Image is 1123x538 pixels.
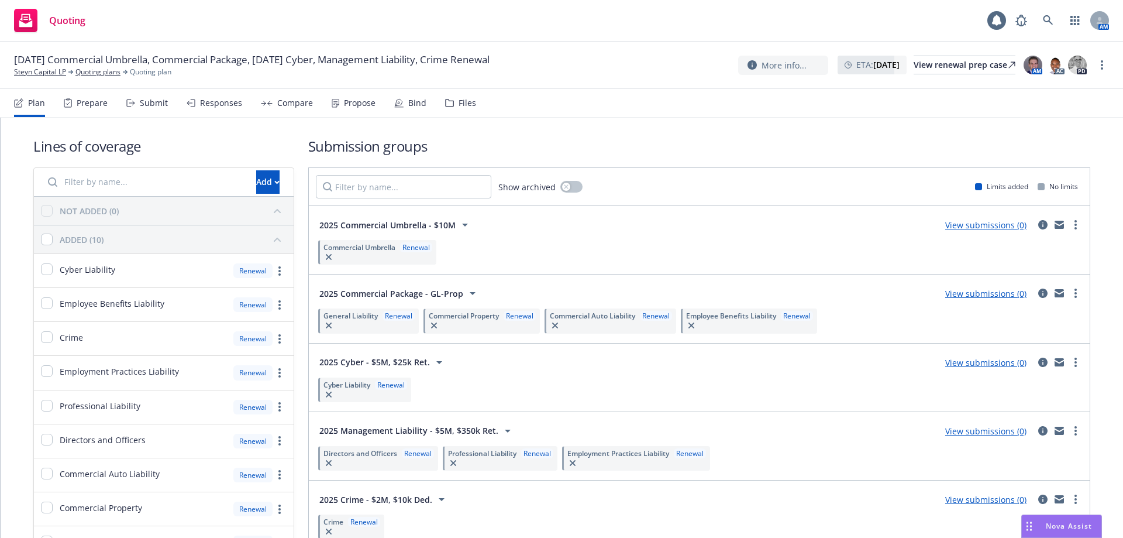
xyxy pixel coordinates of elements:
div: Submit [140,98,168,108]
div: Responses [200,98,242,108]
a: circleInformation [1036,492,1050,506]
a: more [273,332,287,346]
div: Bind [408,98,426,108]
a: circleInformation [1036,218,1050,232]
a: more [273,502,287,516]
a: View submissions (0) [945,220,1026,231]
a: Search [1036,9,1060,32]
div: Renewal [521,448,553,458]
div: Files [459,98,476,108]
button: 2025 Commercial Package - GL-Prop [316,282,483,305]
a: Quoting plans [75,67,120,77]
button: NOT ADDED (0) [60,201,287,220]
div: Compare [277,98,313,108]
a: mail [1052,286,1066,300]
a: Quoting [9,4,90,37]
div: NOT ADDED (0) [60,205,119,217]
div: Renewal [233,400,273,414]
a: more [1069,424,1083,438]
div: Renewal [233,331,273,346]
span: [DATE] Commercial Umbrella, Commercial Package, [DATE] Cyber, Management Liability, Crime Renewal [14,53,490,67]
div: Add [256,171,280,193]
span: Professional Liability [60,400,140,412]
div: Renewal [233,468,273,482]
img: photo [1046,56,1065,74]
input: Filter by name... [41,170,249,194]
div: Drag to move [1022,515,1036,537]
span: Commercial Auto Liability [550,311,635,321]
a: more [1069,218,1083,232]
a: more [273,366,287,380]
span: 2025 Commercial Package - GL-Prop [319,287,463,300]
a: Report a Bug [1010,9,1033,32]
span: Crime [60,331,83,344]
span: Employment Practices Liability [567,448,669,458]
span: Directors and Officers [60,434,146,446]
a: View submissions (0) [945,494,1026,505]
a: circleInformation [1036,355,1050,369]
div: Propose [344,98,376,108]
a: more [273,400,287,414]
a: mail [1052,355,1066,369]
a: more [1069,355,1083,369]
span: Cyber Liability [323,380,370,390]
span: General Liability [323,311,378,321]
div: Renewal [375,380,407,390]
a: circleInformation [1036,424,1050,438]
span: 2025 Crime - $2M, $10k Ded. [319,494,432,506]
div: Renewal [504,311,536,321]
div: ADDED (10) [60,234,104,246]
a: mail [1052,424,1066,438]
span: Show archived [498,181,556,193]
button: 2025 Management Liability - $5M, $350k Ret. [316,419,518,443]
h1: Submission groups [308,136,1090,156]
span: Nova Assist [1046,521,1092,531]
span: Professional Liability [448,448,516,458]
span: ETA : [856,59,900,71]
div: No limits [1038,181,1078,191]
a: View renewal prep case [914,56,1015,74]
div: Renewal [233,263,273,278]
button: 2025 Commercial Umbrella - $10M [316,213,476,237]
span: Cyber Liability [60,263,115,276]
span: Quoting plan [130,67,171,77]
a: more [1069,286,1083,300]
div: Limits added [975,181,1028,191]
a: more [1095,58,1109,72]
div: Plan [28,98,45,108]
div: Renewal [640,311,672,321]
a: mail [1052,492,1066,506]
a: mail [1052,218,1066,232]
span: Directors and Officers [323,448,397,458]
a: View submissions (0) [945,288,1026,299]
span: Commercial Property [60,502,142,514]
div: Renewal [402,448,434,458]
a: Steyn Capital LP [14,67,66,77]
div: Renewal [233,365,273,380]
button: Add [256,170,280,194]
span: Employee Benefits Liability [60,297,164,310]
a: more [273,264,287,278]
a: more [1069,492,1083,506]
a: View submissions (0) [945,357,1026,368]
a: Switch app [1063,9,1087,32]
div: Renewal [383,311,415,321]
span: Commercial Umbrella [323,242,395,252]
div: Renewal [400,242,432,252]
button: 2025 Cyber - $5M, $25k Ret. [316,351,450,374]
button: Nova Assist [1021,515,1102,538]
a: more [273,434,287,448]
span: 2025 Commercial Umbrella - $10M [319,219,456,231]
button: 2025 Crime - $2M, $10k Ded. [316,488,452,511]
div: Renewal [348,517,380,527]
div: Renewal [781,311,813,321]
div: Renewal [674,448,706,458]
span: Commercial Property [429,311,499,321]
span: Commercial Auto Liability [60,468,160,480]
img: photo [1068,56,1087,74]
span: 2025 Management Liability - $5M, $350k Ret. [319,424,498,437]
span: Quoting [49,16,85,25]
div: Renewal [233,297,273,312]
img: photo [1024,56,1042,74]
a: more [273,468,287,482]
